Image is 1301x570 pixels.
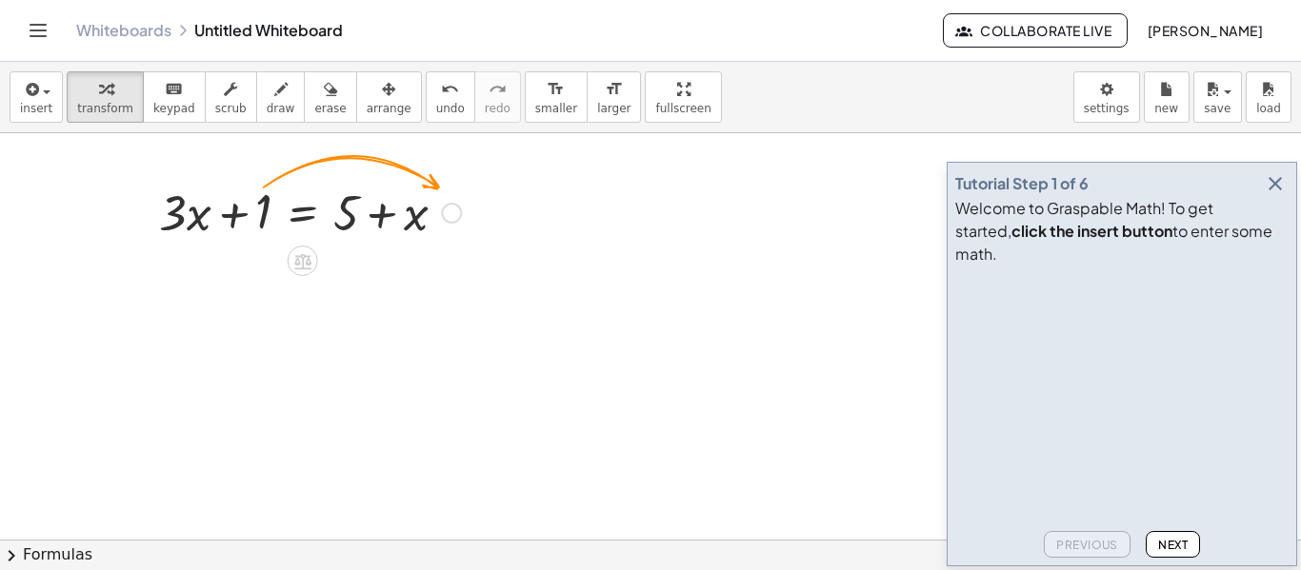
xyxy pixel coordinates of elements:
[489,78,507,101] i: redo
[1154,102,1178,115] span: new
[1146,531,1200,558] button: Next
[10,71,63,123] button: insert
[474,71,521,123] button: redoredo
[1256,102,1281,115] span: load
[165,78,183,101] i: keyboard
[955,197,1289,265] div: Welcome to Graspable Math! To get started, to enter some math.
[1131,13,1278,48] button: [PERSON_NAME]
[655,102,711,115] span: fullscreen
[959,22,1111,39] span: Collaborate Live
[288,246,318,276] div: Apply the same math to both sides of the equation
[645,71,721,123] button: fullscreen
[215,102,247,115] span: scrub
[436,102,465,115] span: undo
[1246,71,1291,123] button: load
[256,71,306,123] button: draw
[525,71,588,123] button: format_sizesmaller
[535,102,577,115] span: smaller
[605,78,623,101] i: format_size
[426,71,475,123] button: undoundo
[143,71,206,123] button: keyboardkeypad
[547,78,565,101] i: format_size
[1147,22,1263,39] span: [PERSON_NAME]
[153,102,195,115] span: keypad
[23,15,53,46] button: Toggle navigation
[441,78,459,101] i: undo
[356,71,422,123] button: arrange
[67,71,144,123] button: transform
[1144,71,1190,123] button: new
[1193,71,1242,123] button: save
[1084,102,1130,115] span: settings
[1073,71,1140,123] button: settings
[77,102,133,115] span: transform
[314,102,346,115] span: erase
[76,21,171,40] a: Whiteboards
[485,102,510,115] span: redo
[267,102,295,115] span: draw
[20,102,52,115] span: insert
[943,13,1128,48] button: Collaborate Live
[587,71,641,123] button: format_sizelarger
[1204,102,1231,115] span: save
[205,71,257,123] button: scrub
[304,71,356,123] button: erase
[955,172,1089,195] div: Tutorial Step 1 of 6
[597,102,630,115] span: larger
[1158,538,1188,552] span: Next
[367,102,411,115] span: arrange
[1011,221,1172,241] b: click the insert button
